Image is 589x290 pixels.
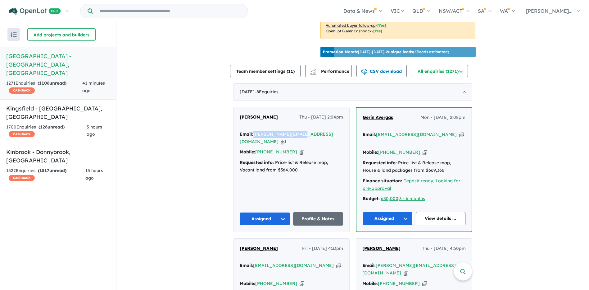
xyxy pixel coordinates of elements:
button: Copy [336,262,341,269]
span: Gerin Avergas [363,115,393,120]
button: Copy [281,138,286,145]
img: download icon [361,69,367,75]
span: 1106 [39,80,49,86]
span: 41 minutes ago [82,80,105,93]
button: Copy [422,280,427,287]
strong: Finance situation: [363,178,402,184]
strong: Requested info: [363,160,397,166]
span: [PERSON_NAME]... [526,8,573,14]
h5: Kinbrook - Donnybrook , [GEOGRAPHIC_DATA] [6,148,110,165]
div: 1700 Enquir ies [6,124,87,138]
span: Mon - [DATE] 2:08pm [420,114,465,121]
span: Thu - [DATE] 4:50pm [422,245,466,252]
a: [PHONE_NUMBER] [255,149,297,155]
h5: Kingsfield - [GEOGRAPHIC_DATA] , [GEOGRAPHIC_DATA] [6,104,110,121]
div: 1522 Enquir ies [6,167,85,182]
button: Copy [300,149,304,155]
button: Copy [300,280,304,287]
button: All enquiries (1271) [412,65,468,77]
a: [PHONE_NUMBER] [378,149,420,155]
a: [PERSON_NAME][EMAIL_ADDRESS][DOMAIN_NAME] [362,263,456,276]
span: CASHBACK [9,175,35,181]
button: Copy [459,131,464,138]
button: Copy [404,270,408,276]
input: Try estate name, suburb, builder or developer [94,4,247,18]
div: | [363,195,465,203]
span: Fri - [DATE] 4:33pm [302,245,343,252]
img: sort.svg [11,32,17,37]
button: Assigned [240,212,290,226]
a: [PERSON_NAME][EMAIL_ADDRESS][DOMAIN_NAME] [240,131,333,144]
span: [Yes] [377,23,386,28]
div: Price-list & Release map, House & land packages from $669,366 [363,159,465,174]
span: 15 hours ago [85,168,103,181]
a: Deposit ready, Looking for pre-approval [363,178,460,191]
strong: Email: [240,263,253,268]
span: [PERSON_NAME] [240,114,278,120]
span: [Yes] [373,29,382,33]
strong: Mobile: [240,149,255,155]
button: Assigned [363,212,413,225]
span: Thu - [DATE] 2:04pm [299,114,343,121]
b: Promotion Month: [323,49,358,54]
span: 11 [288,68,293,74]
a: Profile & Notes [293,212,343,226]
strong: Requested info: [240,160,274,165]
button: Team member settings (11) [230,65,301,77]
strong: Budget: [363,196,380,201]
strong: Email: [363,132,376,137]
strong: ( unread) [38,168,66,173]
strong: Mobile: [362,281,378,286]
a: Gerin Avergas [363,114,393,121]
span: [PERSON_NAME] [240,246,278,251]
a: [PHONE_NUMBER] [255,281,297,286]
button: CSV download [356,65,407,77]
div: [DATE] [233,83,472,101]
a: 3 - 6 months [399,196,425,201]
img: bar-chart.svg [310,71,316,75]
strong: ( unread) [38,80,66,86]
u: Automated buyer follow-up [326,23,376,28]
a: 650,000 [381,196,398,201]
span: CASHBACK [9,131,35,137]
a: [PERSON_NAME] [240,114,278,121]
a: [PHONE_NUMBER] [378,281,420,286]
a: [PERSON_NAME] [362,245,401,252]
span: 5 hours ago [87,124,102,137]
a: [PERSON_NAME] [240,245,278,252]
strong: ( unread) [39,124,65,130]
strong: Email: [240,131,253,137]
div: Price-list & Release map, Vacant land from $364,000 [240,159,343,174]
a: View details ... [416,212,466,225]
strong: Mobile: [363,149,378,155]
span: 1517 [39,168,49,173]
span: - 8 Enquir ies [255,89,279,95]
p: [DATE] - [DATE] - ( 23 leads estimated) [323,49,449,55]
div: 1271 Enquir ies [6,80,82,95]
span: Performance [311,68,349,74]
button: Copy [423,149,427,156]
h5: [GEOGRAPHIC_DATA] - [GEOGRAPHIC_DATA] , [GEOGRAPHIC_DATA] [6,52,110,77]
button: Add projects and builders [27,28,96,41]
button: Performance [305,65,352,77]
span: 126 [40,124,48,130]
u: OpenLot Buyer Cashback [326,29,372,33]
span: [PERSON_NAME] [362,246,401,251]
img: Openlot PRO Logo White [9,7,61,15]
b: 2 unique leads [386,49,413,54]
strong: Mobile: [240,281,255,286]
strong: Email: [362,263,376,268]
a: [EMAIL_ADDRESS][DOMAIN_NAME] [376,132,457,137]
span: CASHBACK [9,87,35,94]
a: [EMAIL_ADDRESS][DOMAIN_NAME] [253,263,334,268]
img: line-chart.svg [310,69,316,72]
